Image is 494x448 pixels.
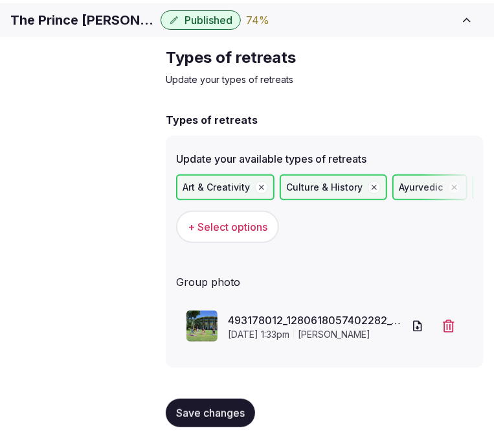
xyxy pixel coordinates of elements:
label: Update your available types of retreats [176,154,473,164]
button: Toggle sidebar [450,6,484,34]
button: Published [161,10,241,30]
span: Save changes [176,407,245,419]
h2: Types of retreats [166,112,258,128]
div: 74 % [246,12,269,28]
a: 493178012_1280618057402282_3083075874002062816_n.jpg [228,312,403,328]
span: [PERSON_NAME] [298,328,370,341]
span: + Select options [188,220,267,234]
h1: The Prince [PERSON_NAME] [10,11,155,29]
div: Group photo [176,269,473,290]
div: Culture & History [280,174,387,200]
button: + Select options [176,211,279,243]
span: Published [185,14,232,27]
span: [DATE] 1:33pm [228,328,289,341]
h2: Types of retreats [166,47,484,68]
img: 493178012_1280618057402282_3083075874002062816_n.jpg [186,311,218,342]
button: Save changes [166,399,255,427]
div: Art & Creativity [176,174,275,200]
button: 74% [246,12,269,28]
p: Update your types of retreats [166,73,484,86]
div: Ayurvedic [392,174,467,200]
